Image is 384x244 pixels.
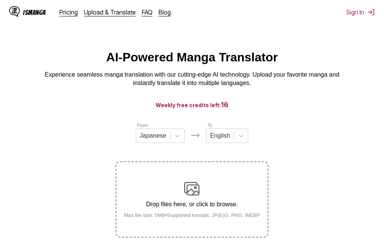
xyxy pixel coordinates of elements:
button: Sign In [346,8,375,16]
a: FAQ [142,8,153,16]
p: Experience seamless manga translation with our cutting-edge AI technology. Upload your favorite m... [40,71,345,88]
p: Drop files here, or click to browse. [118,201,266,208]
a: Blog [159,8,171,16]
label: From [137,123,148,128]
h3: Weekly free credits left: [18,100,366,109]
a: Upload & Translate [84,8,136,16]
h1: AI-Powered Manga Translator [106,50,278,64]
img: IsManga Logo [9,6,20,17]
a: IsManga LogoIsManga [9,6,59,18]
img: Languages icon [191,131,200,140]
div: IsManga [23,9,46,16]
span: 16 [221,101,228,109]
a: Pricing [59,8,78,16]
small: Max file size: 5MB • Supported formats: JP(E)G, PNG, WEBP [118,212,266,218]
img: Sign out [367,8,375,16]
label: To [207,123,212,128]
